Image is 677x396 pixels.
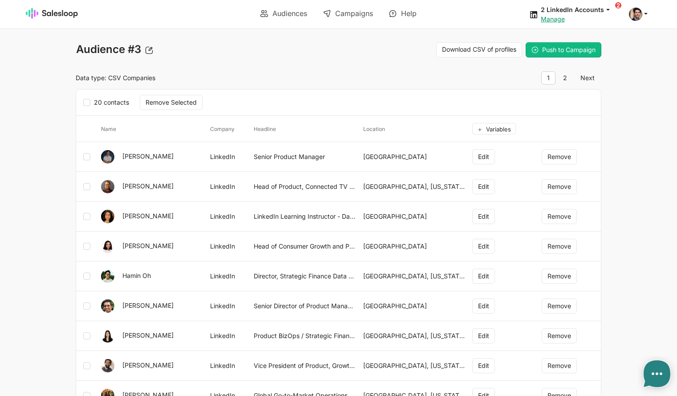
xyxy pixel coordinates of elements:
a: Campaigns [317,6,379,21]
td: LinkedIn [207,142,250,172]
button: Edit [472,149,495,164]
a: [PERSON_NAME] [122,361,174,369]
a: 2 [557,71,573,85]
span: Audience #3 [76,42,142,56]
a: [PERSON_NAME] [122,182,174,190]
a: [PERSON_NAME] [122,152,174,160]
td: [GEOGRAPHIC_DATA] [360,202,469,232]
th: location [360,116,469,142]
td: Senior Director of Product Management [250,291,360,321]
td: LinkedIn Learning Instructor - Data Science, AIOps, DataOps and Python [250,202,360,232]
button: Remove [542,328,577,343]
a: Download CSV of profiles [436,42,522,57]
th: company [207,116,250,142]
td: LinkedIn [207,351,250,381]
button: Variables [472,123,516,135]
th: name [97,116,206,142]
button: Edit [472,328,495,343]
a: Hamin Oh [122,272,151,279]
button: Remove [542,269,577,284]
td: Senior Product Manager [250,142,360,172]
td: LinkedIn [207,291,250,321]
button: Edit [472,239,495,254]
td: Head of Consumer Growth and Pages Product Operations [250,232,360,261]
button: Edit [472,179,495,194]
button: Remove [542,209,577,224]
button: Remove [542,149,577,164]
label: 20 contacts [83,97,134,108]
a: Help [383,6,423,21]
a: [PERSON_NAME] [122,302,174,309]
a: [PERSON_NAME] [122,242,174,249]
button: Edit [472,269,495,284]
button: Remove [542,239,577,254]
td: [GEOGRAPHIC_DATA], [US_STATE], [GEOGRAPHIC_DATA] [360,261,469,291]
button: Edit [472,209,495,224]
td: [GEOGRAPHIC_DATA] [360,291,469,321]
button: Remove [542,298,577,314]
a: [PERSON_NAME] [122,212,174,220]
a: [PERSON_NAME] [122,331,174,339]
th: headline [250,116,360,142]
img: Salesloop [26,8,78,19]
td: [GEOGRAPHIC_DATA] [360,142,469,172]
button: Edit [472,358,495,373]
button: Push to Campaign [526,42,601,57]
a: Next [575,71,600,85]
td: LinkedIn [207,321,250,351]
td: [GEOGRAPHIC_DATA], [US_STATE], [GEOGRAPHIC_DATA] [360,172,469,202]
td: [GEOGRAPHIC_DATA], [US_STATE], [GEOGRAPHIC_DATA] [360,351,469,381]
td: Product BizOps / Strategic Finance Associate [250,321,360,351]
span: Variables [486,126,511,133]
button: Edit [472,298,495,314]
td: Head of Product, Connected TV (CTV) @ Linkedin [250,172,360,202]
td: [GEOGRAPHIC_DATA] [360,232,469,261]
button: Remove [542,179,577,194]
a: Manage [541,15,565,23]
td: LinkedIn [207,261,250,291]
td: LinkedIn [207,202,250,232]
span: 1 [541,71,555,85]
button: Remove Selected [140,95,203,110]
td: Director, Strategic Finance Data and Analytics (FDnA) [250,261,360,291]
span: Push to Campaign [542,46,596,53]
p: Data type: CSV Companies [76,74,333,82]
td: Vice President of Product, Growth + Premium [250,351,360,381]
td: [GEOGRAPHIC_DATA], [US_STATE], [GEOGRAPHIC_DATA] [360,321,469,351]
td: LinkedIn [207,172,250,202]
a: Audiences [254,6,313,21]
td: LinkedIn [207,232,250,261]
button: Remove [542,358,577,373]
button: 2 LinkedIn Accounts [541,5,618,14]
